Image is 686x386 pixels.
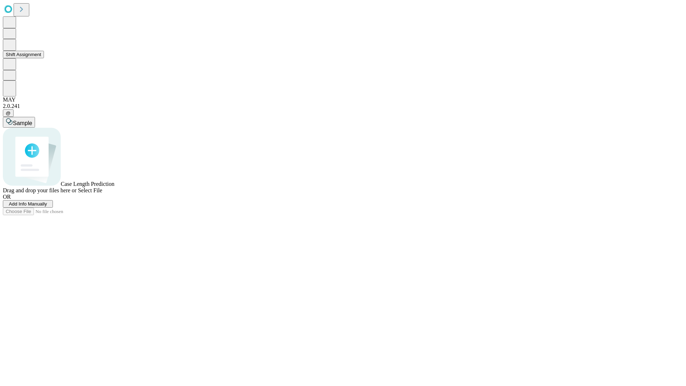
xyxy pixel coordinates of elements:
[13,120,32,126] span: Sample
[61,181,114,187] span: Case Length Prediction
[3,187,76,193] span: Drag and drop your files here or
[3,103,683,109] div: 2.0.241
[3,51,44,58] button: Shift Assignment
[3,200,53,208] button: Add Info Manually
[9,201,47,207] span: Add Info Manually
[3,194,11,200] span: OR
[3,109,14,117] button: @
[78,187,102,193] span: Select File
[6,110,11,116] span: @
[3,96,683,103] div: MAY
[3,117,35,128] button: Sample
